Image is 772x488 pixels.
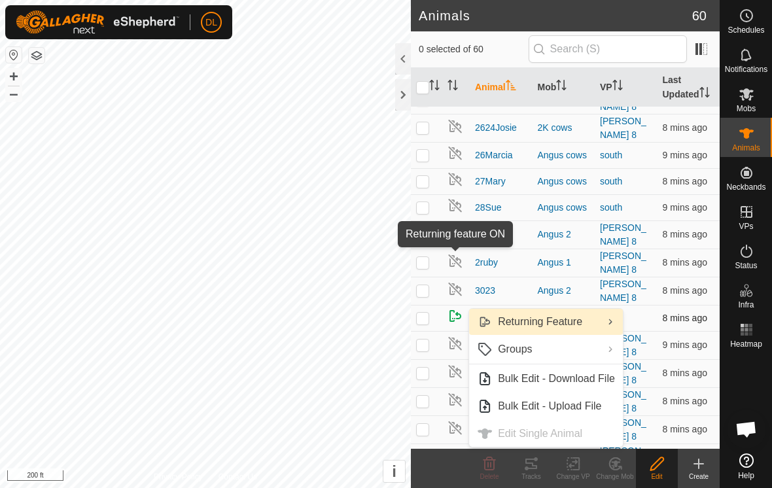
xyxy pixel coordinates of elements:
a: [PERSON_NAME] 8 [600,279,646,303]
span: 9 Sep 2025 at 10:25 am [663,150,707,160]
span: 9 Sep 2025 at 10:26 am [663,396,707,406]
div: Angus 2 [538,284,590,298]
span: Bulk Edit - Download File [498,371,615,387]
span: 9 Sep 2025 at 10:26 am [663,313,707,323]
li: Groups [469,336,623,362]
p-sorticon: Activate to sort [699,89,710,99]
div: Change VP [552,472,594,481]
span: Status [735,262,757,270]
th: Last Updated [658,68,720,107]
img: returning off [447,336,463,351]
a: Contact Us [219,471,257,483]
span: 9 Sep 2025 at 10:25 am [663,340,707,350]
img: returning off [447,364,463,379]
img: returning off [447,420,463,436]
h2: Animals [419,8,692,24]
img: Gallagher Logo [16,10,179,34]
img: returning off [447,171,463,187]
span: Groups [498,341,532,357]
a: south [600,202,622,213]
button: i [383,461,405,482]
a: [PERSON_NAME] 8 [600,361,646,385]
img: returning on [447,308,463,324]
p-sorticon: Activate to sort [429,82,440,92]
span: 3023 [475,284,495,298]
li: Bulk Edit - Upload File [469,393,623,419]
a: [PERSON_NAME] 8 [600,222,646,247]
span: 60 [692,6,707,26]
button: Map Layers [29,48,44,63]
p-sorticon: Activate to sort [612,82,623,92]
th: VP [595,68,658,107]
button: – [6,86,22,101]
th: Animal [470,68,533,107]
a: [PERSON_NAME] 8 [600,417,646,442]
span: Delete [480,473,499,480]
li: Returning Feature [469,309,623,335]
li: Bulk Edit - Download File [469,366,623,392]
span: 27Mary [475,175,506,188]
span: i [392,462,396,480]
div: Edit [636,472,678,481]
span: Bulk Edit - Upload File [498,398,601,414]
span: Infra [738,301,754,309]
a: [PERSON_NAME] 8 [600,88,646,112]
a: [PERSON_NAME] 8 [600,445,646,470]
div: Tracks [510,472,552,481]
img: returning off [447,281,463,297]
div: Angus cows [538,148,590,162]
span: 26Marcia [475,148,513,162]
span: Animals [732,144,760,152]
span: Notifications [725,65,767,73]
a: [PERSON_NAME] 8 [600,251,646,275]
span: Help [738,472,754,479]
img: returning off [447,392,463,408]
img: returning off [447,448,463,464]
span: Mobs [737,105,756,113]
div: 2K cows [538,121,590,135]
div: Angus 1 [538,256,590,270]
span: Neckbands [726,183,765,191]
span: VPs [739,222,753,230]
span: Returning Feature [498,314,582,330]
img: returning off [447,145,463,161]
span: 28Sue [475,201,501,215]
img: returning off [447,118,463,134]
div: Angus cows [538,201,590,215]
a: Help [720,448,772,485]
button: + [6,69,22,84]
div: Change Mob [594,472,636,481]
div: Open chat [727,410,766,449]
a: [PERSON_NAME] 8 [600,116,646,140]
button: Reset Map [6,47,22,63]
div: Angus 2 [538,228,590,241]
span: 9 Sep 2025 at 10:26 am [663,285,707,296]
p-sorticon: Activate to sort [447,82,458,92]
span: DL [205,16,217,29]
span: 9 Sep 2025 at 10:26 am [663,122,707,133]
span: Heatmap [730,340,762,348]
span: 9 Sep 2025 at 10:25 am [663,424,707,434]
img: returning off [447,225,463,241]
span: 9 Sep 2025 at 10:26 am [663,368,707,378]
input: Search (S) [529,35,687,63]
a: [PERSON_NAME] 8 [600,333,646,357]
span: 0 selected of 60 [419,43,529,56]
a: [PERSON_NAME] 8 [600,389,646,413]
a: south [600,176,622,186]
span: 9 Sep 2025 at 10:25 am [663,202,707,213]
span: 29Falicia [475,228,512,241]
span: 9 Sep 2025 at 10:26 am [663,176,707,186]
th: Mob [533,68,595,107]
img: returning off [447,253,463,269]
span: 9 Sep 2025 at 10:25 am [663,257,707,268]
a: Privacy Policy [154,471,203,483]
div: Create [678,472,720,481]
p-sorticon: Activate to sort [506,82,516,92]
img: returning off [447,198,463,213]
p-sorticon: Activate to sort [556,82,567,92]
span: 9 Sep 2025 at 10:26 am [663,229,707,239]
div: Angus cows [538,175,590,188]
span: 2624Josie [475,121,517,135]
span: Schedules [728,26,764,34]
